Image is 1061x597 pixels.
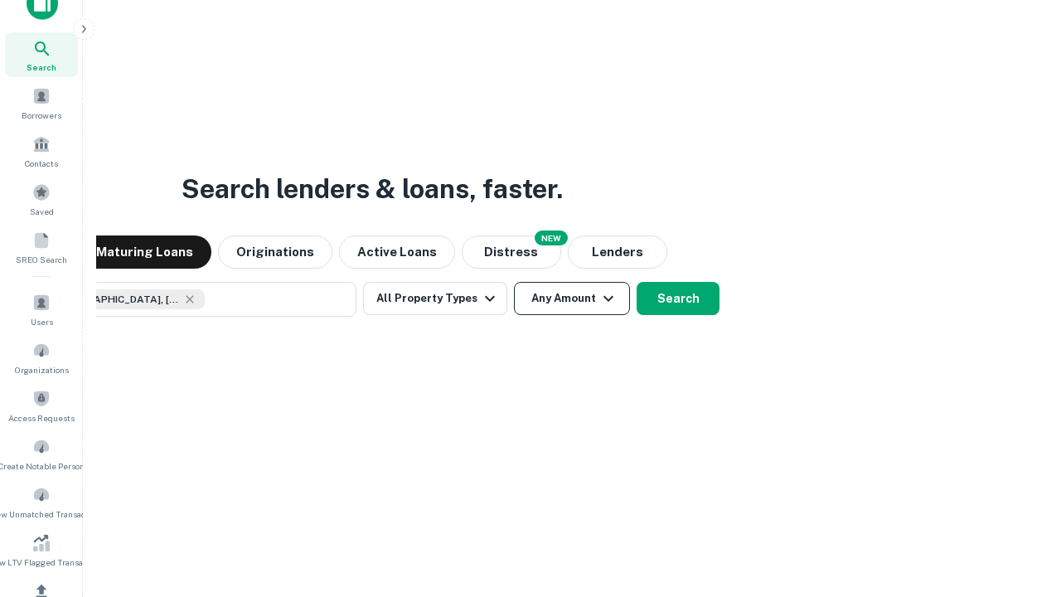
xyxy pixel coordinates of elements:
[27,61,56,74] span: Search
[514,282,630,315] button: Any Amount
[363,282,507,315] button: All Property Types
[25,282,356,317] button: [GEOGRAPHIC_DATA], [GEOGRAPHIC_DATA], [GEOGRAPHIC_DATA]
[5,225,78,269] a: SREO Search
[78,235,211,269] button: Maturing Loans
[5,129,78,173] a: Contacts
[25,157,58,170] span: Contacts
[15,363,69,376] span: Organizations
[56,292,180,307] span: [GEOGRAPHIC_DATA], [GEOGRAPHIC_DATA], [GEOGRAPHIC_DATA]
[5,527,78,572] a: Review LTV Flagged Transactions
[182,169,563,209] h3: Search lenders & loans, faster.
[5,431,78,476] a: Create Notable Person
[462,235,561,269] button: Search distressed loans with lien and other non-mortgage details.
[637,282,719,315] button: Search
[218,235,332,269] button: Originations
[30,205,54,218] span: Saved
[5,32,78,77] a: Search
[5,335,78,380] a: Organizations
[5,479,78,524] a: Review Unmatched Transactions
[5,80,78,125] a: Borrowers
[22,109,61,122] span: Borrowers
[5,287,78,332] a: Users
[535,231,568,245] div: NEW
[5,383,78,428] a: Access Requests
[978,464,1061,544] iframe: Chat Widget
[339,235,455,269] button: Active Loans
[568,235,667,269] button: Lenders
[8,411,75,425] span: Access Requests
[5,177,78,221] a: Saved
[31,315,53,328] span: Users
[16,253,67,266] span: SREO Search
